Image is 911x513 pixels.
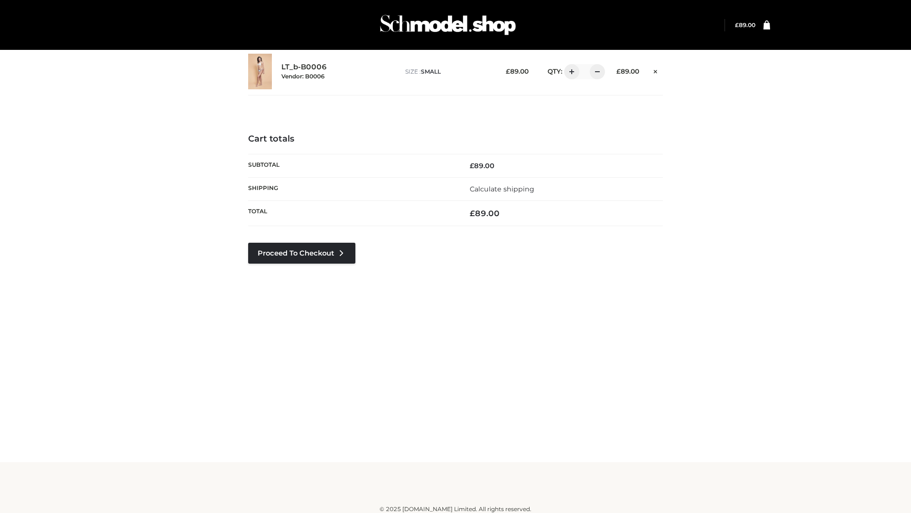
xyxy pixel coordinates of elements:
span: £ [470,209,475,218]
bdi: 89.00 [616,67,639,75]
small: Vendor: B0006 [281,73,325,80]
span: £ [616,67,621,75]
bdi: 89.00 [470,209,500,218]
h4: Cart totals [248,134,663,144]
span: £ [735,21,739,28]
span: £ [506,67,510,75]
a: £89.00 [735,21,755,28]
span: £ [470,161,474,170]
div: QTY: [538,64,602,79]
th: Subtotal [248,154,455,177]
img: LT_b-B0006 - SMALL [248,54,272,89]
a: Remove this item [649,64,663,76]
a: Proceed to Checkout [248,243,355,264]
a: Calculate shipping [470,185,534,193]
a: LT_b-B0006 [281,63,327,72]
bdi: 89.00 [470,161,494,170]
img: Schmodel Admin 964 [377,6,519,44]
th: Total [248,201,455,226]
bdi: 89.00 [506,67,529,75]
th: Shipping [248,177,455,200]
p: size : [405,67,491,76]
bdi: 89.00 [735,21,755,28]
span: SMALL [421,68,441,75]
